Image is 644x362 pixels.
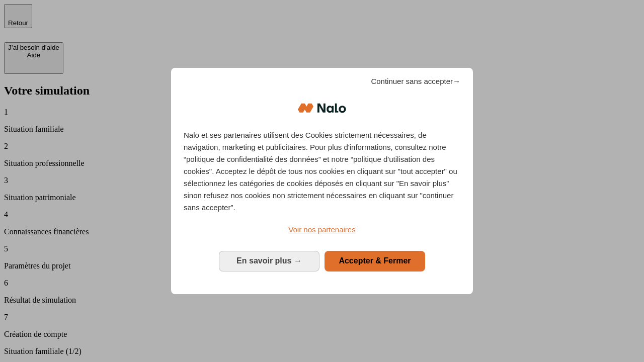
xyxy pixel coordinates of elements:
span: Continuer sans accepter→ [371,75,460,87]
div: Bienvenue chez Nalo Gestion du consentement [171,68,473,294]
span: Accepter & Fermer [339,256,411,265]
button: En savoir plus: Configurer vos consentements [219,251,319,271]
span: Voir nos partenaires [288,225,355,234]
span: En savoir plus → [236,256,302,265]
img: Logo [298,93,346,123]
button: Accepter & Fermer: Accepter notre traitement des données et fermer [325,251,425,271]
p: Nalo et ses partenaires utilisent des Cookies strictement nécessaires, de navigation, marketing e... [184,129,460,214]
a: Voir nos partenaires [184,224,460,236]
